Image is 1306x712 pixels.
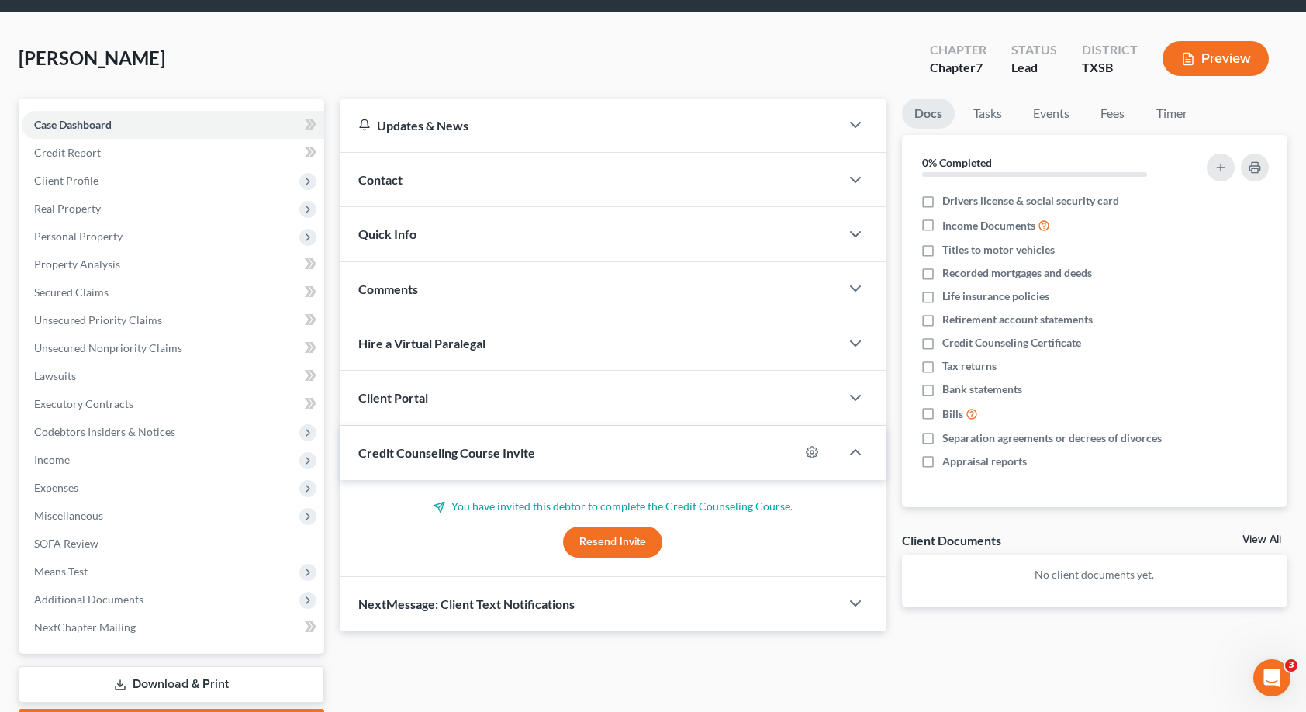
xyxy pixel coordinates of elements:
a: Secured Claims [22,278,324,306]
span: Quick Info [358,226,416,241]
span: Drivers license & social security card [942,193,1119,209]
a: Download & Print [19,666,324,703]
span: Client Portal [358,390,428,405]
span: Comments [358,282,418,296]
span: Secured Claims [34,285,109,299]
span: Property Analysis [34,257,120,271]
a: SOFA Review [22,530,324,558]
div: Chapter [930,59,986,77]
a: Unsecured Nonpriority Claims [22,334,324,362]
div: Client Documents [902,532,1001,548]
div: Status [1011,41,1057,59]
span: Real Property [34,202,101,215]
button: Preview [1163,41,1269,76]
span: Income [34,453,70,466]
button: Resend Invite [563,527,662,558]
span: Hire a Virtual Paralegal [358,336,485,351]
a: Case Dashboard [22,111,324,139]
span: Expenses [34,481,78,494]
span: Titles to motor vehicles [942,242,1055,257]
span: Separation agreements or decrees of divorces [942,430,1162,446]
span: Unsecured Nonpriority Claims [34,341,182,354]
a: Fees [1088,99,1138,129]
div: District [1082,41,1138,59]
a: Lawsuits [22,362,324,390]
span: Bank statements [942,382,1022,397]
span: Recorded mortgages and deeds [942,265,1092,281]
span: 3 [1285,659,1297,672]
a: Property Analysis [22,251,324,278]
span: [PERSON_NAME] [19,47,165,69]
a: Events [1021,99,1082,129]
span: Executory Contracts [34,397,133,410]
a: Unsecured Priority Claims [22,306,324,334]
iframe: Intercom live chat [1253,659,1290,696]
span: SOFA Review [34,537,98,550]
a: NextChapter Mailing [22,613,324,641]
strong: 0% Completed [922,156,992,169]
a: View All [1242,534,1281,545]
span: Income Documents [942,218,1035,233]
a: Docs [902,99,955,129]
span: Credit Report [34,146,101,159]
div: TXSB [1082,59,1138,77]
div: Lead [1011,59,1057,77]
div: Chapter [930,41,986,59]
span: Lawsuits [34,369,76,382]
span: Miscellaneous [34,509,103,522]
span: Tax returns [942,358,997,374]
a: Timer [1144,99,1200,129]
span: Additional Documents [34,593,143,606]
span: Life insurance policies [942,289,1049,304]
p: No client documents yet. [914,567,1276,582]
span: Unsecured Priority Claims [34,313,162,327]
a: Credit Report [22,139,324,167]
span: NextChapter Mailing [34,620,136,634]
span: Codebtors Insiders & Notices [34,425,175,438]
span: Credit Counseling Course Invite [358,445,535,460]
span: Retirement account statements [942,312,1093,327]
span: Case Dashboard [34,118,112,131]
span: NextMessage: Client Text Notifications [358,596,575,611]
span: Personal Property [34,230,123,243]
span: Client Profile [34,174,98,187]
span: Means Test [34,565,88,578]
p: You have invited this debtor to complete the Credit Counseling Course. [358,499,868,514]
span: Credit Counseling Certificate [942,335,1081,351]
span: Appraisal reports [942,454,1027,469]
a: Tasks [961,99,1014,129]
a: Executory Contracts [22,390,324,418]
span: Bills [942,406,963,422]
span: Contact [358,172,403,187]
div: Updates & News [358,117,821,133]
span: 7 [976,60,983,74]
